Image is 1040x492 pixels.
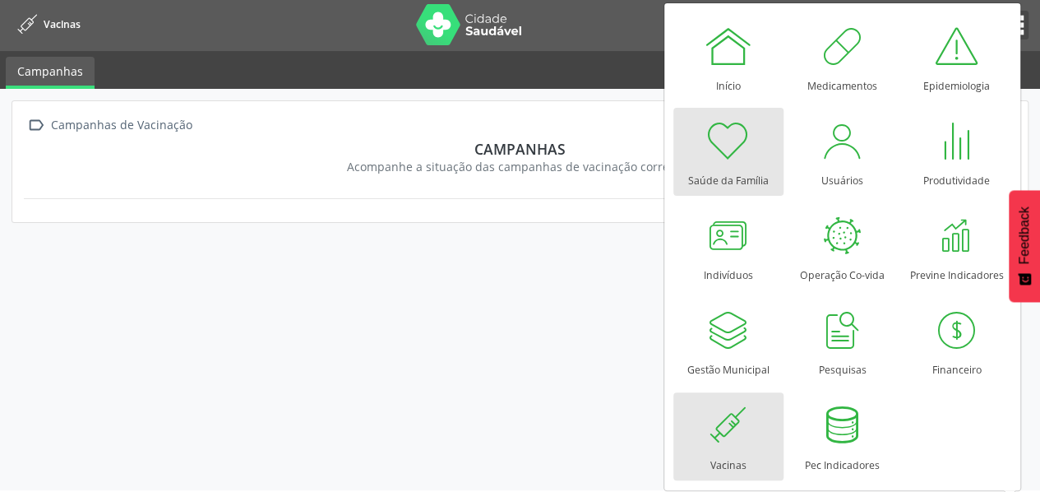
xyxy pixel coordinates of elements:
div: Acompanhe a situação das campanhas de vacinação correntes [35,158,1005,175]
button: Feedback - Mostrar pesquisa [1009,190,1040,302]
a: Pesquisas [788,297,898,385]
a: Pec Indicadores [788,392,898,480]
a:  Campanhas de Vacinação [24,113,195,137]
a: Produtividade [902,108,1012,196]
a: Financeiro [902,297,1012,385]
a: Gestão Municipal [673,297,783,385]
a: Saúde da Família [673,108,783,196]
a: Usuários [788,108,898,196]
a: Vacinas [673,392,783,480]
span: Vacinas [44,17,81,31]
a: Operação Co-vida [788,202,898,290]
a: Vacinas [12,11,81,38]
a: Medicamentos [788,13,898,101]
div: Campanhas de Vacinação [48,113,195,137]
div: Campanhas [35,140,1005,158]
a: Início [673,13,783,101]
a: Previne Indicadores [902,202,1012,290]
span: Feedback [1017,207,1032,264]
a: Indivíduos [673,202,783,290]
i:  [24,113,48,137]
a: Campanhas [6,57,95,89]
a: Epidemiologia [902,13,1012,101]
